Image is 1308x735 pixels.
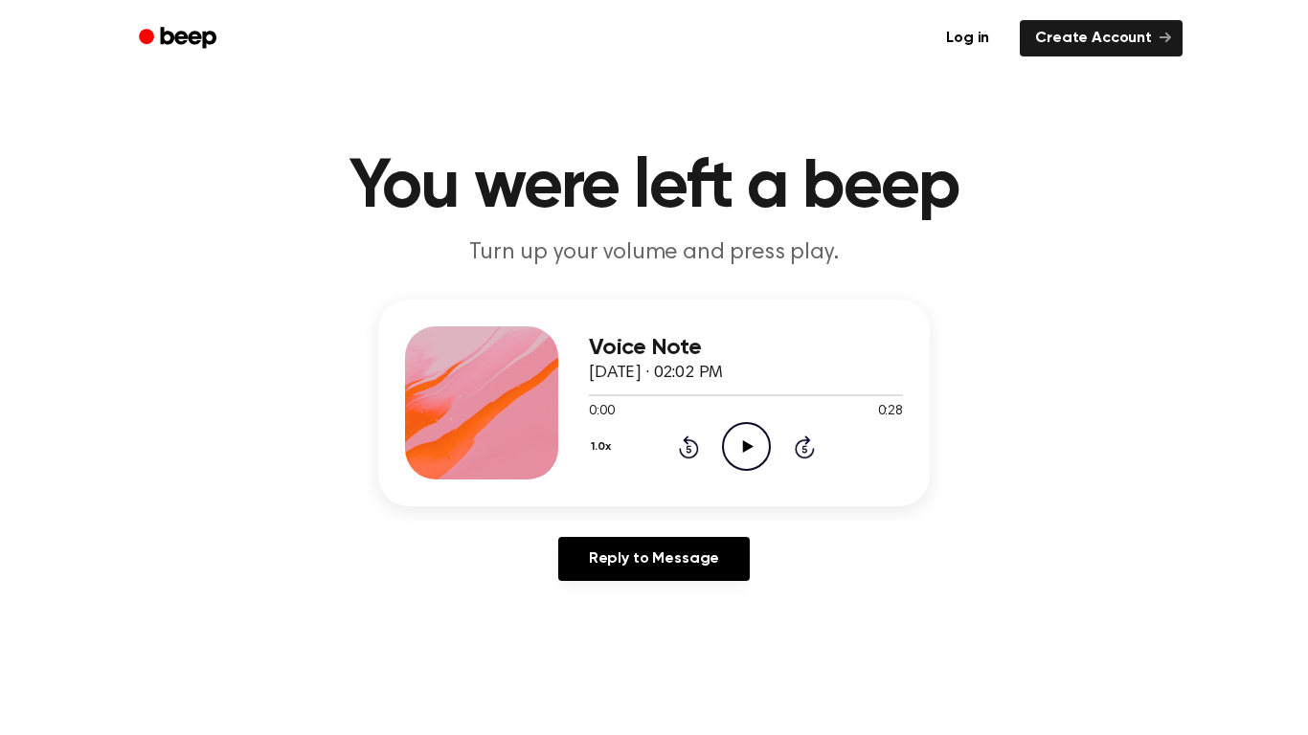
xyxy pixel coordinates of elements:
[589,335,903,361] h3: Voice Note
[558,537,750,581] a: Reply to Message
[589,402,614,422] span: 0:00
[125,20,234,57] a: Beep
[927,16,1008,60] a: Log in
[589,431,618,463] button: 1.0x
[286,237,1022,269] p: Turn up your volume and press play.
[589,365,723,382] span: [DATE] · 02:02 PM
[1020,20,1183,56] a: Create Account
[164,153,1144,222] h1: You were left a beep
[878,402,903,422] span: 0:28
